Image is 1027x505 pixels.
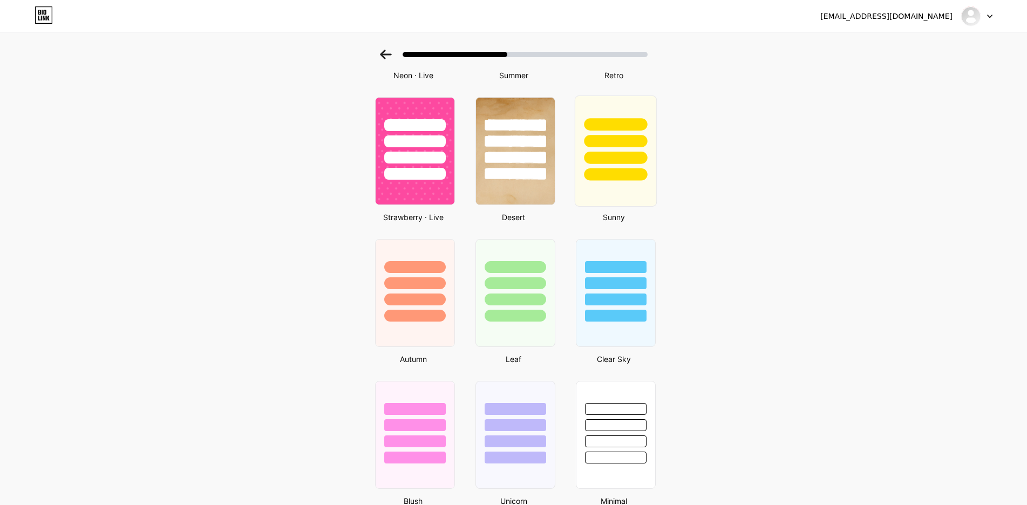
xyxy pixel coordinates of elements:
[372,70,455,81] div: Neon · Live
[472,353,555,365] div: Leaf
[372,211,455,223] div: Strawberry · Live
[472,70,555,81] div: Summer
[961,6,981,26] img: gajitoto
[820,11,953,22] div: [EMAIL_ADDRESS][DOMAIN_NAME]
[573,353,656,365] div: Clear Sky
[573,211,656,223] div: Sunny
[372,353,455,365] div: Autumn
[472,211,555,223] div: Desert
[573,70,656,81] div: Retro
